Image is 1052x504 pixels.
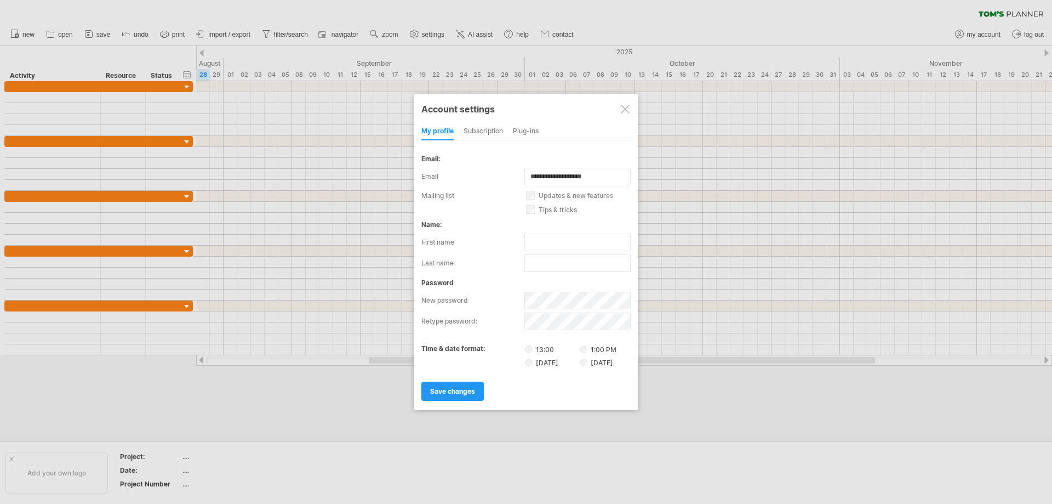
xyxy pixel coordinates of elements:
span: save changes [430,387,475,395]
label: email [421,168,524,185]
label: 1:00 PM [580,346,616,354]
label: mailing list [421,191,526,200]
div: password [421,279,631,287]
label: 13:00 [525,344,578,354]
div: email: [421,155,631,163]
label: tips & tricks [526,206,643,214]
input: 1:00 PM [580,346,587,353]
label: [DATE] [525,358,578,367]
label: retype password: [421,313,524,330]
div: Plug-ins [513,123,539,140]
label: last name [421,254,524,272]
label: [DATE] [580,359,613,367]
div: name: [421,220,631,229]
label: updates & new features [526,191,643,200]
input: [DATE] [525,359,533,366]
label: first name [421,234,524,251]
input: 13:00 [525,346,533,353]
label: time & date format: [421,344,485,353]
input: [DATE] [580,359,587,366]
div: subscription [464,123,503,140]
div: my profile [421,123,454,140]
label: new password [421,292,524,309]
div: Account settings [421,99,631,118]
a: save changes [421,382,484,401]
